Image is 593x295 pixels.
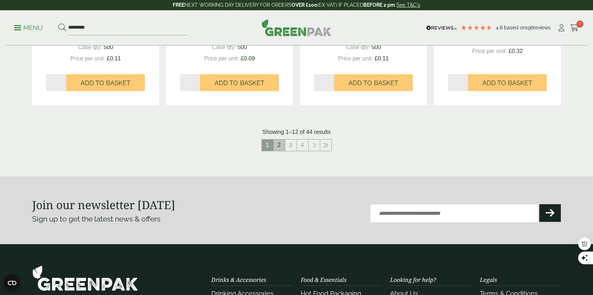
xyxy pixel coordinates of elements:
i: My Account [557,24,566,31]
a: 2 [274,140,285,151]
span: Add to Basket [81,79,130,87]
span: Price per unit: [70,55,105,61]
a: 3 [285,140,296,151]
i: Cart [570,24,579,31]
span: Case qty: [212,44,236,50]
span: Price per unit: [472,48,507,54]
span: 500 [104,44,113,50]
strong: FREE [173,2,184,8]
span: Price per unit: [338,55,373,61]
p: Showing 1–12 of 44 results [262,128,330,136]
strong: OVER £100 [292,2,317,8]
span: £0.11 [107,55,121,61]
button: Add to Basket [468,74,547,91]
a: 4 [297,140,308,151]
strong: Join our newsletter [DATE] [32,197,175,212]
img: GreenPak Supplies [32,265,138,291]
span: 500 [237,44,247,50]
span: 196 [526,25,533,30]
img: GreenPak Supplies [262,19,331,36]
span: Case qty: [78,44,102,50]
a: Menu [14,24,43,31]
span: £0.32 [509,48,523,54]
span: 4.8 [496,25,504,30]
span: reviews [533,25,551,30]
img: REVIEWS.io [426,25,457,30]
a: See T&C's [397,2,420,8]
button: Open CMP widget [4,275,20,291]
span: £0.11 [375,55,389,61]
a: 0 [570,23,579,33]
span: Case qty: [346,44,370,50]
button: Add to Basket [334,74,413,91]
span: Price per unit: [204,55,239,61]
p: Menu [14,24,43,32]
span: Based on [504,25,526,30]
span: Add to Basket [482,79,532,87]
button: Add to Basket [66,74,145,91]
div: 4.79 Stars [460,24,492,31]
span: 500 [371,44,381,50]
strong: BEFORE 2 pm [363,2,395,8]
span: £0.09 [241,55,255,61]
span: Add to Basket [215,79,264,87]
span: 1 [262,140,273,151]
span: Add to Basket [348,79,398,87]
span: 0 [576,20,583,28]
p: Sign up to get the latest news & offers [32,213,270,225]
button: Add to Basket [200,74,279,91]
